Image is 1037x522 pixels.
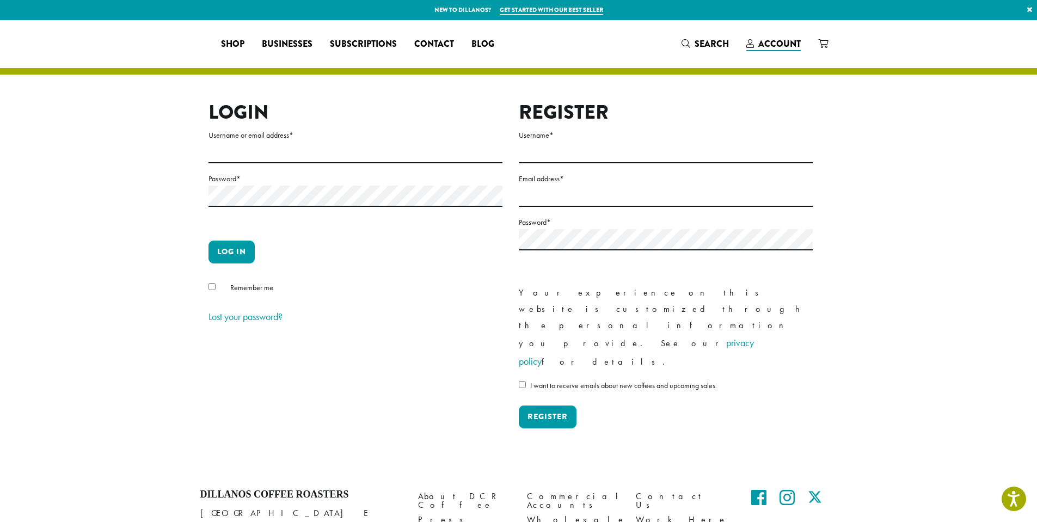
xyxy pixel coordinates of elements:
span: Blog [471,38,494,51]
h2: Register [519,101,813,124]
a: privacy policy [519,336,754,367]
a: Search [673,35,738,53]
label: Username [519,128,813,142]
label: Email address [519,172,813,186]
a: Commercial Accounts [527,489,619,512]
button: Register [519,406,576,428]
span: Search [695,38,729,50]
label: Username or email address [208,128,502,142]
a: About DCR Coffee [418,489,511,512]
h4: Dillanos Coffee Roasters [200,489,402,501]
label: Password [519,216,813,229]
input: I want to receive emails about new coffees and upcoming sales. [519,381,526,388]
a: Get started with our best seller [500,5,603,15]
span: Businesses [262,38,312,51]
span: I want to receive emails about new coffees and upcoming sales. [530,380,717,390]
h2: Login [208,101,502,124]
p: Your experience on this website is customized through the personal information you provide. See o... [519,285,813,371]
a: Lost your password? [208,310,283,323]
label: Password [208,172,502,186]
span: Subscriptions [330,38,397,51]
span: Remember me [230,283,273,292]
a: Shop [212,35,253,53]
span: Shop [221,38,244,51]
span: Contact [414,38,454,51]
a: Contact Us [636,489,728,512]
button: Log in [208,241,255,263]
span: Account [758,38,801,50]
